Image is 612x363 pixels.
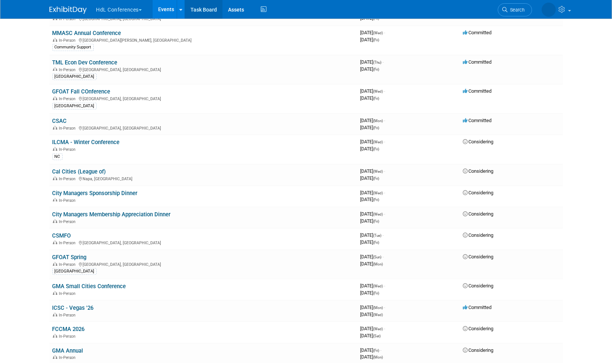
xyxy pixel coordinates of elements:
span: Considering [463,326,494,331]
span: - [384,139,385,144]
span: [DATE] [361,333,381,338]
span: [DATE] [361,211,385,217]
span: [DATE] [361,139,385,144]
span: Considering [463,211,494,217]
a: GFOAT Fall COnference [52,88,110,95]
span: - [384,326,385,331]
a: GMA Annual [52,347,83,354]
span: - [384,30,385,35]
span: (Thu) [374,60,382,64]
span: [DATE] [361,283,385,289]
span: [DATE] [361,232,384,238]
span: - [384,88,385,94]
span: [DATE] [361,326,385,331]
span: (Mon) [374,119,383,123]
span: [DATE] [361,95,379,101]
div: [GEOGRAPHIC_DATA] [52,73,97,80]
span: In-Person [59,313,78,318]
span: (Fri) [374,67,379,71]
img: In-Person Event [53,67,57,71]
div: Napa, [GEOGRAPHIC_DATA] [52,175,355,181]
a: ILCMA - Winter Conference [52,139,120,146]
span: [DATE] [361,312,383,317]
span: (Fri) [374,126,379,130]
span: Considering [463,347,494,353]
img: Polly Tracy [542,3,556,17]
img: In-Person Event [53,355,57,359]
span: [DATE] [361,66,379,72]
span: Considering [463,232,494,238]
span: (Fri) [374,291,379,295]
div: [GEOGRAPHIC_DATA], [GEOGRAPHIC_DATA] [52,66,355,72]
span: (Sat) [374,334,381,338]
span: (Fri) [374,176,379,181]
span: [DATE] [361,261,383,267]
span: In-Person [59,262,78,267]
img: In-Person Event [53,291,57,295]
span: [DATE] [361,354,383,360]
span: (Wed) [374,31,383,35]
span: [DATE] [361,190,385,195]
span: In-Person [59,355,78,360]
span: [DATE] [361,118,385,123]
span: (Mon) [374,355,383,359]
span: (Fri) [374,38,379,42]
span: Considering [463,168,494,174]
div: Community Support [52,44,94,51]
span: [DATE] [361,37,379,42]
span: In-Person [59,126,78,131]
div: [GEOGRAPHIC_DATA][PERSON_NAME], [GEOGRAPHIC_DATA] [52,37,355,43]
span: (Fri) [374,219,379,223]
span: (Wed) [374,284,383,288]
span: - [384,283,385,289]
span: Committed [463,118,492,123]
span: - [384,168,385,174]
span: - [383,232,384,238]
a: CSAC [52,118,67,124]
a: CSMFO [52,232,71,239]
span: Considering [463,190,494,195]
span: Considering [463,254,494,259]
span: In-Person [59,67,78,72]
a: ICSC - Vegas '26 [52,305,94,311]
span: [DATE] [361,175,379,181]
span: - [384,190,385,195]
img: In-Person Event [53,176,57,180]
span: (Sun) [374,255,382,259]
span: [DATE] [361,347,382,353]
span: - [384,118,385,123]
span: [DATE] [361,254,384,259]
span: [DATE] [361,146,379,152]
span: (Fri) [374,348,379,353]
a: GFOAT Spring [52,254,87,261]
span: Considering [463,283,494,289]
span: In-Person [59,147,78,152]
img: In-Person Event [53,219,57,223]
img: In-Person Event [53,126,57,130]
span: (Wed) [374,140,383,144]
img: In-Person Event [53,96,57,100]
span: (Fri) [374,147,379,151]
img: In-Person Event [53,198,57,202]
img: In-Person Event [53,262,57,266]
span: (Wed) [374,212,383,216]
span: In-Person [59,96,78,101]
span: In-Person [59,176,78,181]
span: In-Person [59,219,78,224]
span: [DATE] [361,305,385,310]
span: Search [508,7,525,13]
a: Search [498,3,532,16]
span: Committed [463,305,492,310]
span: (Tue) [374,233,382,238]
span: [DATE] [361,30,385,35]
span: Committed [463,30,492,35]
span: In-Person [59,241,78,245]
span: In-Person [59,291,78,296]
a: MMASC Annual Conference [52,30,121,36]
a: Cal Cities (League of) [52,168,106,175]
a: City Managers Membership Appreciation Dinner [52,211,171,218]
a: FCCMA 2026 [52,326,85,332]
div: [GEOGRAPHIC_DATA] [52,268,97,275]
img: In-Person Event [53,147,57,151]
span: [DATE] [361,125,379,130]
